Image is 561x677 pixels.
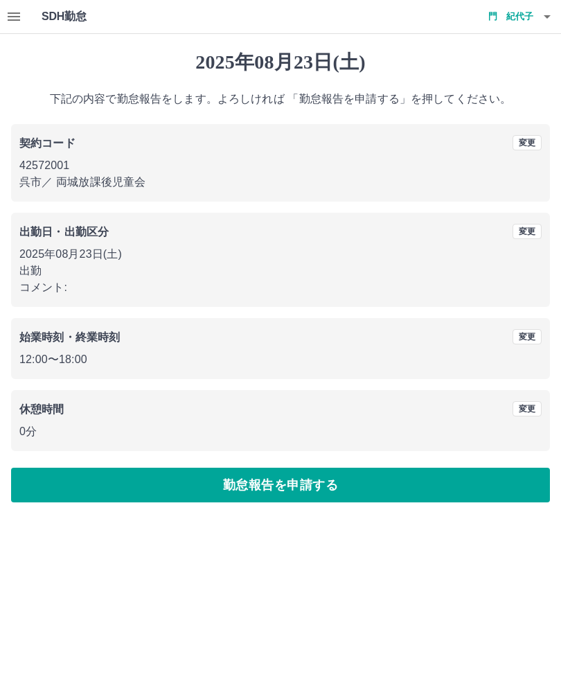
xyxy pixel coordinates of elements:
[11,91,550,107] p: 下記の内容で勤怠報告をします。よろしければ 「勤怠報告を申請する」を押してください。
[513,135,542,150] button: 変更
[11,51,550,74] h1: 2025年08月23日(土)
[19,246,542,263] p: 2025年08月23日(土)
[11,468,550,502] button: 勤怠報告を申請する
[513,401,542,416] button: 変更
[19,174,542,191] p: 呉市 ／ 両城放課後児童会
[19,351,542,368] p: 12:00 〜 18:00
[19,137,75,149] b: 契約コード
[19,423,542,440] p: 0分
[19,331,120,343] b: 始業時刻・終業時刻
[19,226,109,238] b: 出勤日・出勤区分
[513,329,542,344] button: 変更
[19,279,542,296] p: コメント:
[513,224,542,239] button: 変更
[19,403,64,415] b: 休憩時間
[19,263,542,279] p: 出勤
[19,157,542,174] p: 42572001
